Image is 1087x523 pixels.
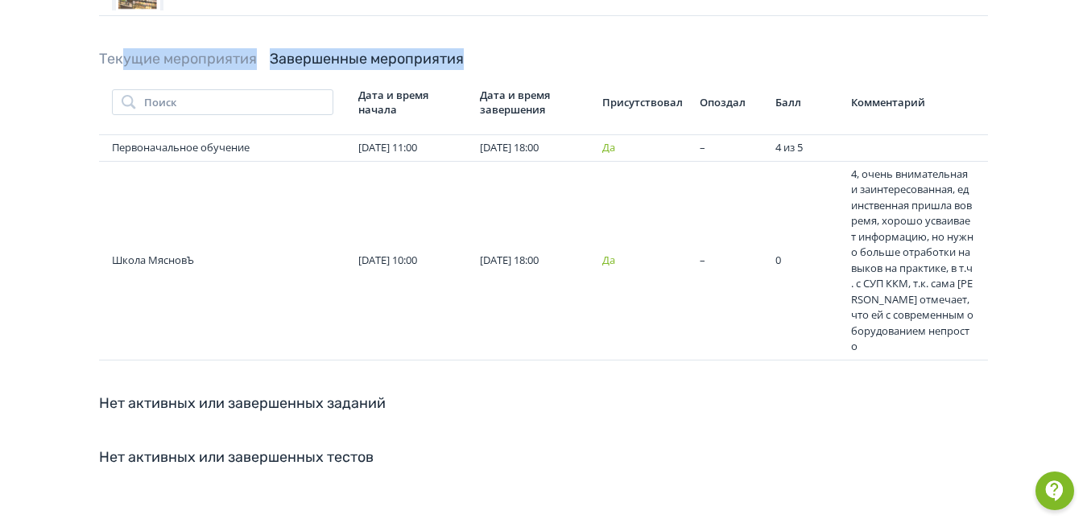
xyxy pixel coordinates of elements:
[480,253,539,267] span: [DATE] 18:00
[775,140,803,154] span: 4 из 5
[480,140,539,154] span: [DATE] 18:00
[851,167,975,355] div: 4, очень внимательная и заинтересованная, единственная пришла вовремя, хорошо усваивает информаци...
[775,95,829,109] div: Балл
[602,140,615,154] span: Да
[99,447,988,468] div: Нет активных или завершенных тестов
[99,50,257,68] a: Текущие мероприятия
[700,95,748,109] div: Опоздал
[700,140,763,156] div: –
[602,253,615,267] span: Да
[112,140,345,156] div: Первоначальное обучение
[851,95,975,109] div: Комментарий
[700,253,763,269] div: –
[358,140,417,154] span: [DATE] 11:00
[358,253,417,267] span: [DATE] 10:00
[112,253,345,269] div: Школа МясновЪ
[99,393,988,414] div: Нет активных или завершенных заданий
[358,88,468,117] div: Дата и время начала
[602,95,683,109] div: Присутствовал
[775,253,838,269] div: 0
[480,88,589,117] div: Дата и время завершения
[270,50,464,68] a: Завершенные мероприятия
